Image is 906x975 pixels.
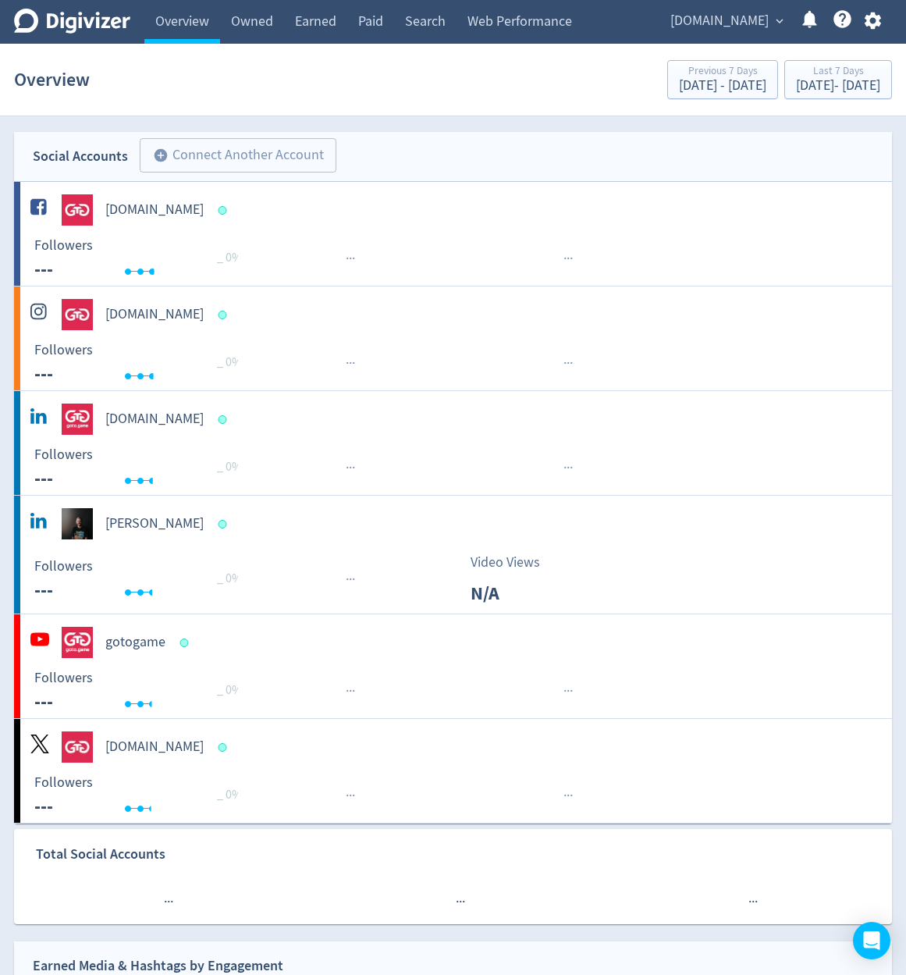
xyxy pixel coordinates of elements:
[36,829,899,880] div: Total Social Accounts
[219,415,232,424] span: Data last synced: 29 Sep 2025, 10:01pm (AEST)
[105,738,204,756] h5: [DOMAIN_NAME]
[14,286,892,390] a: goto.game undefined[DOMAIN_NAME] Followers --- Followers --- _ 0%······
[346,458,349,478] span: ·
[14,614,892,718] a: gotogame undefinedgotogame Followers --- Followers --- _ 0%······
[567,786,570,806] span: ·
[352,249,355,269] span: ·
[570,681,573,701] span: ·
[665,9,787,34] button: [DOMAIN_NAME]
[217,354,242,370] span: _ 0%
[33,145,128,168] div: Social Accounts
[217,250,242,265] span: _ 0%
[14,182,892,286] a: goto.game undefined[DOMAIN_NAME] Followers --- Followers --- _ 0%······
[462,892,465,912] span: ·
[62,299,93,330] img: goto.game undefined
[219,743,232,752] span: Data last synced: 30 Sep 2025, 11:02am (AEST)
[570,354,573,373] span: ·
[62,731,93,763] img: goto.game undefined
[796,66,880,79] div: Last 7 Days
[349,458,352,478] span: ·
[62,508,93,539] img: Jack Hudson undefined
[563,786,567,806] span: ·
[352,786,355,806] span: ·
[128,141,336,173] a: Connect Another Account
[27,447,261,489] svg: Followers ---
[471,579,560,607] p: N/A
[346,570,349,589] span: ·
[62,627,93,658] img: gotogame undefined
[349,570,352,589] span: ·
[349,249,352,269] span: ·
[164,892,167,912] span: ·
[570,458,573,478] span: ·
[14,719,892,823] a: goto.game undefined[DOMAIN_NAME] Followers --- Followers --- _ 0%······
[748,892,751,912] span: ·
[219,520,232,528] span: Data last synced: 29 Sep 2025, 11:02pm (AEST)
[570,786,573,806] span: ·
[170,892,173,912] span: ·
[27,671,261,712] svg: Followers ---
[853,922,890,959] div: Open Intercom Messenger
[773,14,787,28] span: expand_more
[567,354,570,373] span: ·
[352,354,355,373] span: ·
[352,458,355,478] span: ·
[27,343,261,384] svg: Followers ---
[459,892,462,912] span: ·
[14,496,892,614] a: Jack Hudson undefined[PERSON_NAME] Followers --- Followers --- _ 0%···Video ViewsN/A
[27,775,261,817] svg: Followers ---
[14,55,90,105] h1: Overview
[14,391,892,495] a: goto.game undefined[DOMAIN_NAME] Followers --- Followers --- _ 0%······
[352,681,355,701] span: ·
[679,66,766,79] div: Previous 7 Days
[755,892,758,912] span: ·
[563,458,567,478] span: ·
[670,9,769,34] span: [DOMAIN_NAME]
[346,354,349,373] span: ·
[784,60,892,99] button: Last 7 Days[DATE]- [DATE]
[567,458,570,478] span: ·
[217,682,242,698] span: _ 0%
[349,681,352,701] span: ·
[219,206,232,215] span: Data last synced: 30 Sep 2025, 6:02am (AEST)
[180,639,194,647] span: Data last synced: 30 Sep 2025, 12:01pm (AEST)
[105,514,204,533] h5: [PERSON_NAME]
[62,194,93,226] img: goto.game undefined
[563,681,567,701] span: ·
[349,354,352,373] span: ·
[219,311,232,319] span: Data last synced: 30 Sep 2025, 6:02am (AEST)
[105,633,165,652] h5: gotogame
[456,892,459,912] span: ·
[679,79,766,93] div: [DATE] - [DATE]
[105,410,204,429] h5: [DOMAIN_NAME]
[346,249,349,269] span: ·
[751,892,755,912] span: ·
[105,305,204,324] h5: [DOMAIN_NAME]
[105,201,204,219] h5: [DOMAIN_NAME]
[217,787,242,802] span: _ 0%
[563,354,567,373] span: ·
[570,249,573,269] span: ·
[667,60,778,99] button: Previous 7 Days[DATE] - [DATE]
[167,892,170,912] span: ·
[153,148,169,163] span: add_circle
[349,786,352,806] span: ·
[217,459,242,475] span: _ 0%
[796,79,880,93] div: [DATE] - [DATE]
[346,786,349,806] span: ·
[567,249,570,269] span: ·
[346,681,349,701] span: ·
[352,570,355,589] span: ·
[27,559,261,600] svg: Followers ---
[471,552,560,573] p: Video Views
[217,571,242,586] span: _ 0%
[62,404,93,435] img: goto.game undefined
[27,238,261,279] svg: Followers ---
[567,681,570,701] span: ·
[140,138,336,173] button: Connect Another Account
[563,249,567,269] span: ·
